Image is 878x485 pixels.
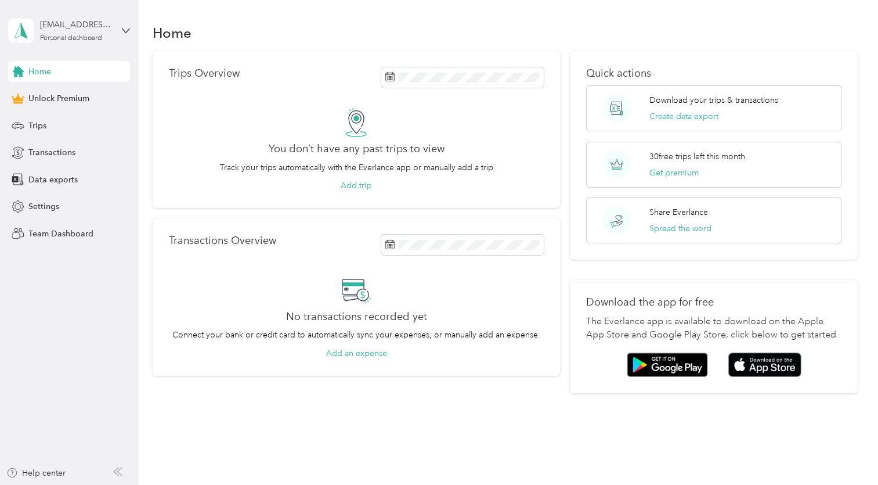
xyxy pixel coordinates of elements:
p: 30 free trips left this month [649,150,745,163]
p: Connect your bank or credit card to automatically sync your expenses, or manually add an expense. [172,329,540,341]
span: Data exports [28,174,78,186]
span: Team Dashboard [28,228,93,240]
button: Spread the word [649,222,711,235]
button: Add trip [341,179,372,192]
p: Track your trips automatically with the Everlance app or manually add a trip [220,161,493,174]
p: Download your trips & transactions [649,94,778,106]
div: [EMAIL_ADDRESS][DOMAIN_NAME] [40,19,113,31]
p: Transactions Overview [169,235,276,247]
button: Add an expense [326,347,387,360]
span: Settings [28,200,59,213]
div: Personal dashboard [40,35,102,42]
p: Trips Overview [169,67,240,80]
img: App store [728,353,801,378]
p: Download the app for free [586,296,841,308]
span: Home [28,66,51,78]
img: Google play [627,353,708,377]
h2: No transactions recorded yet [286,311,427,323]
h2: You don’t have any past trips to view [269,143,445,155]
iframe: Everlance-gr Chat Button Frame [813,420,878,485]
button: Create data export [649,110,718,123]
p: Share Everlance [649,206,708,218]
p: Quick actions [586,67,841,80]
span: Trips [28,120,46,132]
span: Unlock Premium [28,92,89,105]
button: Get premium [649,167,699,179]
button: Help center [6,467,66,479]
span: Transactions [28,146,75,159]
p: The Everlance app is available to download on the Apple App Store and Google Play Store, click be... [586,315,841,343]
h1: Home [153,27,192,39]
